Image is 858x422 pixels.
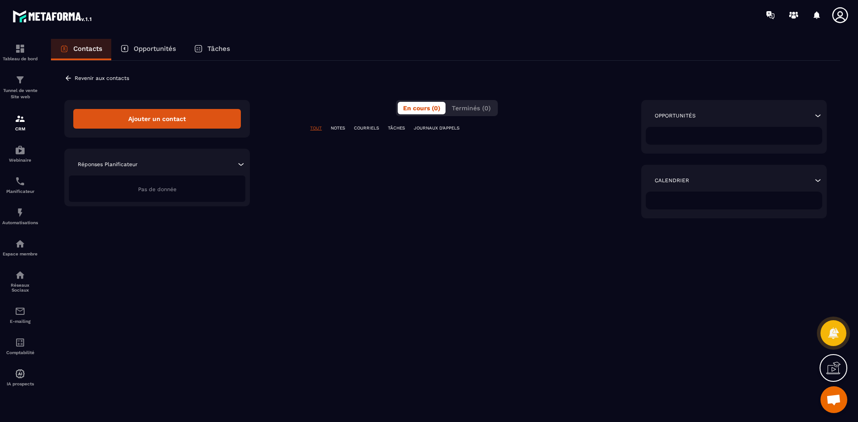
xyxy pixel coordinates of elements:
[2,381,38,386] p: IA prospects
[2,88,38,100] p: Tunnel de vente Site web
[2,107,38,138] a: formationformationCRM
[15,207,25,218] img: automations
[2,158,38,163] p: Webinaire
[15,270,25,280] img: social-network
[414,125,459,131] p: JOURNAUX D'APPELS
[2,330,38,362] a: accountantaccountantComptabilité
[15,337,25,348] img: accountant
[15,43,25,54] img: formation
[185,39,239,60] a: Tâches
[15,113,25,124] img: formation
[73,45,102,53] p: Contacts
[15,238,25,249] img: automations
[2,126,38,131] p: CRM
[2,283,38,292] p: Réseaux Sociaux
[15,368,25,379] img: automations
[73,109,241,129] div: Ajouter un contact
[452,104,491,112] span: Terminés (0)
[446,102,496,114] button: Terminés (0)
[2,350,38,355] p: Comptabilité
[2,56,38,61] p: Tableau de bord
[207,45,230,53] p: Tâches
[655,177,689,184] p: Calendrier
[51,39,111,60] a: Contacts
[2,189,38,194] p: Planificateur
[2,232,38,263] a: automationsautomationsEspace membre
[2,37,38,68] a: formationformationTableau de bord
[2,169,38,201] a: schedulerschedulerPlanificateur
[820,386,847,413] div: Ouvrir le chat
[2,201,38,232] a: automationsautomationsAutomatisations
[13,8,93,24] img: logo
[15,75,25,85] img: formation
[15,306,25,317] img: email
[388,125,405,131] p: TÂCHES
[403,104,440,112] span: En cours (0)
[2,138,38,169] a: automationsautomationsWebinaire
[2,68,38,107] a: formationformationTunnel de vente Site web
[655,112,696,119] p: Opportunités
[2,263,38,299] a: social-networksocial-networkRéseaux Sociaux
[398,102,446,114] button: En cours (0)
[354,125,379,131] p: COURRIELS
[138,186,177,192] span: Pas de donnée
[134,45,176,53] p: Opportunités
[2,220,38,225] p: Automatisations
[15,176,25,187] img: scheduler
[15,145,25,155] img: automations
[310,125,322,131] p: TOUT
[331,125,345,131] p: NOTES
[2,319,38,324] p: E-mailing
[75,75,129,81] p: Revenir aux contacts
[78,161,138,168] p: Réponses Planificateur
[2,299,38,330] a: emailemailE-mailing
[111,39,185,60] a: Opportunités
[2,251,38,256] p: Espace membre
